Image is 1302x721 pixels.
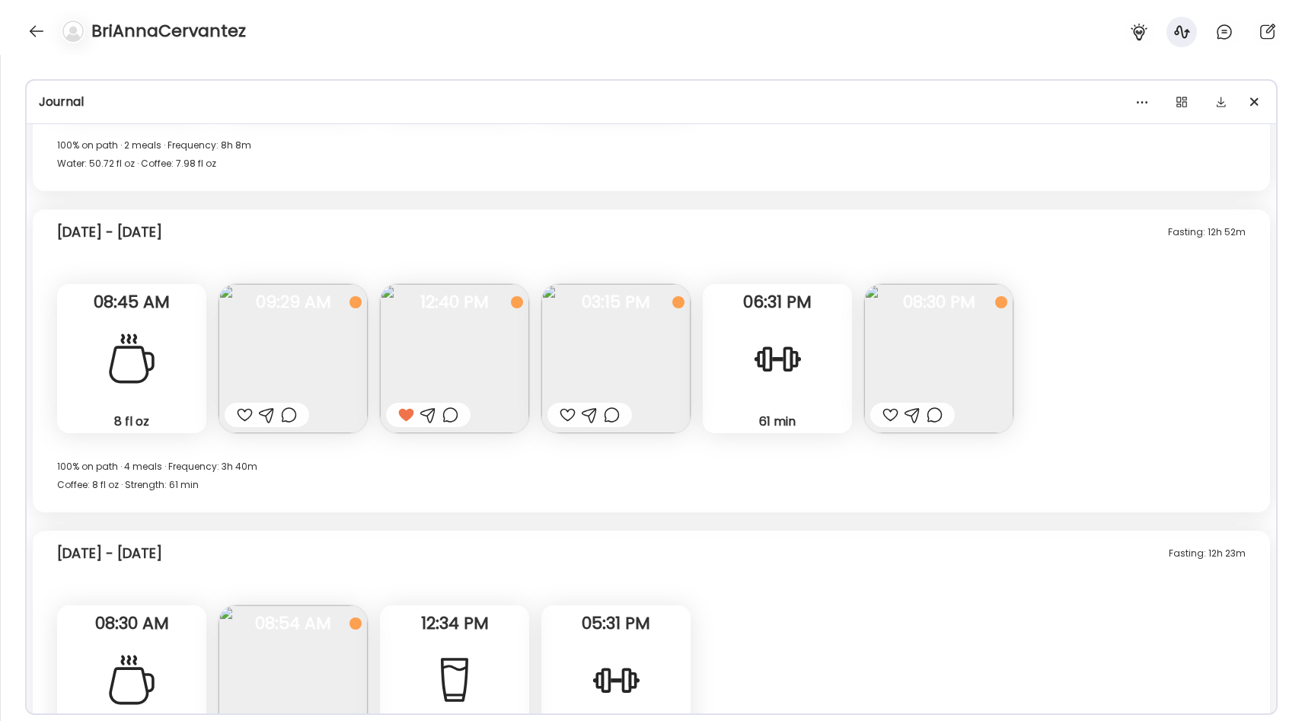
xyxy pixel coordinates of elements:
[1168,223,1246,241] div: Fasting: 12h 52m
[703,295,852,309] span: 06:31 PM
[91,19,246,43] h4: BriAnnaCervantez
[541,284,691,433] img: images%2Fc6aKBx7wv7PZoe9RdgTDKgmTNTp2%2FEUfVXOvmS0PWR8ddJAUX%2F0Vp94GTWHbt2bNEDuSPC_240
[380,295,529,309] span: 12:40 PM
[39,93,1264,111] div: Journal
[62,21,84,42] img: bg-avatar-default.svg
[864,284,1013,433] img: images%2Fc6aKBx7wv7PZoe9RdgTDKgmTNTp2%2FaB0pNbHM14VDSiKoz75c%2FbeZDGcunhCKbv7NP8Ic2_240
[864,295,1013,309] span: 08:30 PM
[219,284,368,433] img: images%2Fc6aKBx7wv7PZoe9RdgTDKgmTNTp2%2F2tb0O5ECBjh0rEng37nD%2F063aTb9w4GB6rwTI9C0I_240
[57,617,206,630] span: 08:30 AM
[57,136,1246,173] div: 100% on path · 2 meals · Frequency: 8h 8m Water: 50.72 fl oz · Coffee: 7.98 fl oz
[380,284,529,433] img: images%2Fc6aKBx7wv7PZoe9RdgTDKgmTNTp2%2Fvzd59h5DAqBju9sVfg1C%2FTLxAEhtVUWyXhDuJvcdn_240
[709,413,846,429] div: 61 min
[541,617,691,630] span: 05:31 PM
[541,295,691,309] span: 03:15 PM
[63,413,200,429] div: 8 fl oz
[57,223,162,241] div: [DATE] - [DATE]
[57,458,1246,494] div: 100% on path · 4 meals · Frequency: 3h 40m Coffee: 8 fl oz · Strength: 61 min
[380,617,529,630] span: 12:34 PM
[57,544,162,563] div: [DATE] - [DATE]
[1169,544,1246,563] div: Fasting: 12h 23m
[219,617,368,630] span: 08:54 AM
[219,295,368,309] span: 09:29 AM
[57,295,206,309] span: 08:45 AM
